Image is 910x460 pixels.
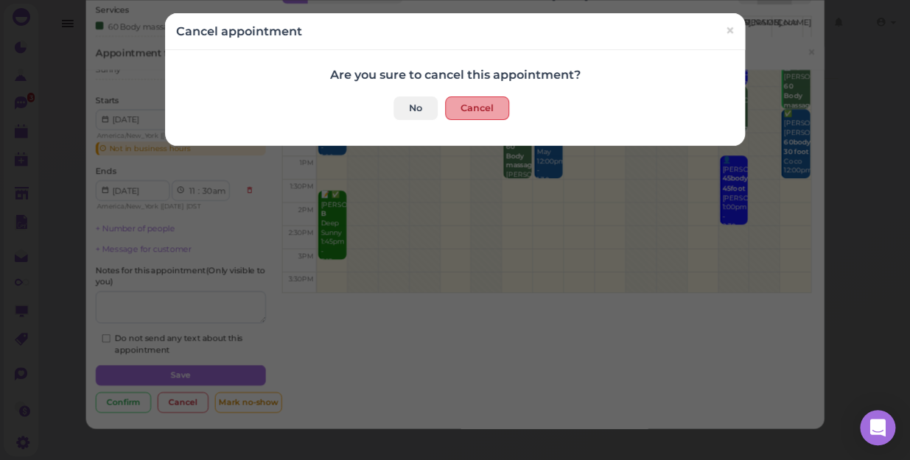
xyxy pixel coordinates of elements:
[445,96,509,120] button: Cancel
[393,96,438,120] a: No
[176,24,302,38] h4: Cancel appointment
[860,410,895,445] div: Open Intercom Messenger
[725,21,735,41] span: ×
[176,68,734,82] h4: Are you sure to cancel this appointment?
